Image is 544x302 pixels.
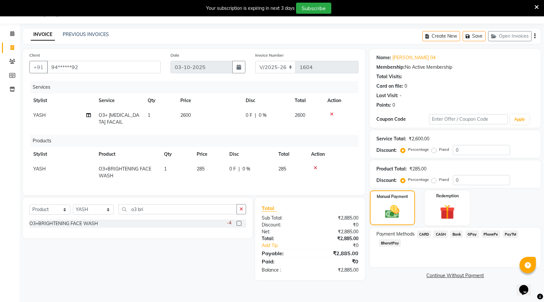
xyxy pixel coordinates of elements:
[429,114,508,124] input: Enter Offer / Coupon Code
[510,115,529,124] button: Apply
[310,222,363,228] div: ₹0
[255,112,256,119] span: |
[517,276,537,295] iframe: chat widget
[463,31,486,41] button: Save
[439,147,449,152] label: Fixed
[376,231,415,238] span: Payment Methods
[229,166,236,172] span: 0 F
[323,93,358,108] th: Action
[274,147,307,162] th: Total
[376,64,534,71] div: No Active Membership
[257,222,310,228] div: Discount:
[242,166,250,172] span: 0 %
[379,239,401,247] span: BharatPay
[33,166,46,172] span: YASH
[206,5,295,12] div: Your subscription is expiring in next 3 days
[262,205,277,212] span: Total
[310,258,363,265] div: ₹0
[291,93,323,108] th: Total
[408,177,429,183] label: Percentage
[176,93,242,108] th: Price
[95,147,160,162] th: Product
[95,93,144,108] th: Service
[376,166,407,172] div: Product Total:
[164,166,167,172] span: 1
[371,272,539,279] a: Continue Without Payment
[47,61,161,73] input: Search by Name/Mobile/Email/Code
[171,52,179,58] label: Date
[376,54,391,61] div: Name:
[435,203,459,221] img: _gift.svg
[376,102,391,109] div: Points:
[29,147,95,162] th: Stylist
[30,135,363,147] div: Products
[257,235,310,242] div: Total:
[392,102,395,109] div: 0
[422,31,460,41] button: Create New
[310,215,363,222] div: ₹2,885.00
[436,193,459,199] label: Redemption
[259,112,267,119] span: 0 %
[376,147,397,154] div: Discount:
[409,166,426,172] div: ₹285.00
[439,177,449,183] label: Fixed
[227,220,231,226] span: -4
[404,83,407,90] div: 0
[376,73,402,80] div: Total Visits:
[376,83,403,90] div: Card on file:
[295,112,305,118] span: 2600
[255,52,284,58] label: Invoice Number
[503,230,519,238] span: PayTM
[257,267,310,274] div: Balance :
[257,215,310,222] div: Sub Total:
[30,81,363,93] div: Services
[63,31,109,37] a: PREVIOUS INVOICES
[257,228,310,235] div: Net:
[193,147,225,162] th: Price
[144,93,176,108] th: Qty
[33,112,46,118] span: YASH
[257,242,319,249] a: Add Tip
[450,230,463,238] span: Bank
[99,112,139,125] span: O3+ [MEDICAL_DATA] FACAIL
[99,166,151,179] span: O3+BRIGHTENING FACE WASH
[160,147,193,162] th: Qty
[319,242,363,249] div: ₹0
[310,267,363,274] div: ₹2,885.00
[257,258,310,265] div: Paid:
[246,112,252,119] span: 0 F
[242,93,291,108] th: Disc
[29,220,98,227] div: O3+BRIGHTENING FACE WASH
[376,116,429,123] div: Coupon Code
[29,61,48,73] button: +91
[239,166,240,172] span: |
[466,230,479,238] span: GPay
[29,93,95,108] th: Stylist
[482,230,500,238] span: PhonePe
[376,177,397,184] div: Discount:
[310,249,363,257] div: ₹2,885.00
[257,249,310,257] div: Payable:
[310,228,363,235] div: ₹2,885.00
[417,230,431,238] span: CARD
[392,54,436,61] a: [PERSON_NAME] 04
[376,135,406,142] div: Service Total:
[225,147,274,162] th: Disc
[400,92,402,99] div: -
[296,3,331,14] button: Subscribe
[408,147,429,152] label: Percentage
[148,112,150,118] span: 1
[434,230,448,238] span: CASH
[180,112,191,118] span: 2600
[197,166,205,172] span: 285
[376,64,405,71] div: Membership:
[377,194,408,200] label: Manual Payment
[376,92,398,99] div: Last Visit:
[29,52,40,58] label: Client
[31,29,55,41] a: INVOICE
[119,204,237,214] input: Search or Scan
[409,135,429,142] div: ₹2,600.00
[278,166,286,172] span: 285
[488,31,532,41] button: Open Invoices
[310,235,363,242] div: ₹2,885.00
